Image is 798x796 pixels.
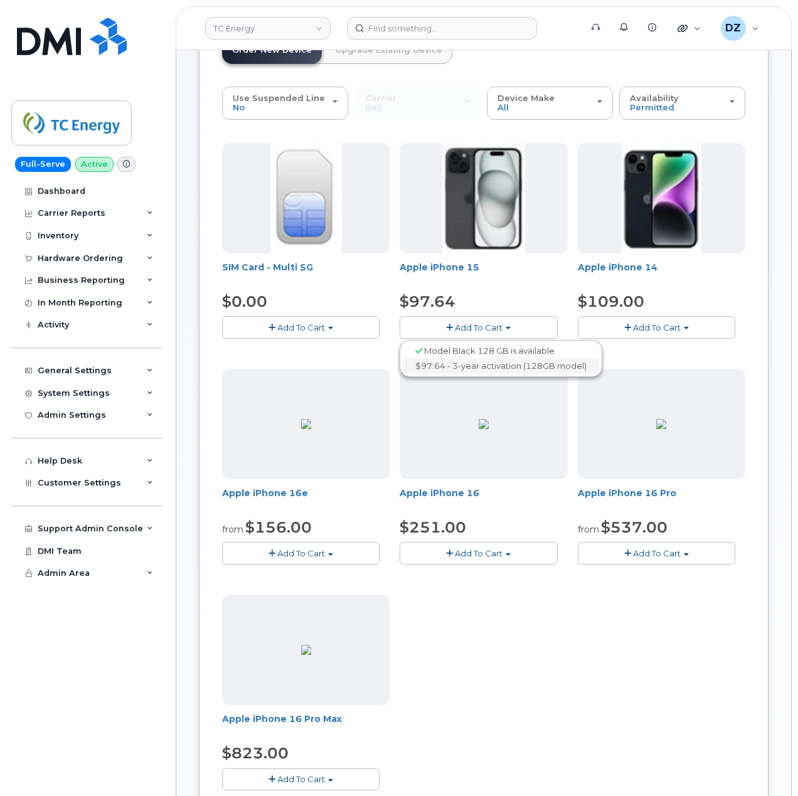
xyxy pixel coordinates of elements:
[222,542,380,564] button: Add To Cart
[222,292,267,310] span: $0.00
[400,487,567,512] div: Apple iPhone 16
[712,16,768,41] div: Devon Zellars
[633,548,681,558] span: Add To Cart
[400,316,557,338] button: Add To Cart
[222,316,380,338] button: Add To Cart
[326,36,452,64] a: Upgrade Existing Device
[442,143,526,253] img: iphone15.jpg
[578,261,745,286] div: Apple iPhone 14
[630,102,674,112] span: Permitted
[578,487,676,499] a: Apple iPhone 16 Pro
[622,143,702,253] img: iphone14.jpg
[277,322,325,332] span: Add To Cart
[669,16,710,41] div: Quicklinks
[245,518,312,536] span: $156.00
[222,36,322,64] a: Order New Device
[400,262,479,273] a: Apple iPhone 15
[233,102,245,112] span: No
[277,774,325,784] span: Add To Cart
[222,713,342,724] a: Apple iPhone 16 Pro Max
[400,518,466,536] span: $251.00
[222,87,348,119] button: Use Suspended Line No
[400,261,567,286] div: Apple iPhone 15
[578,262,657,273] a: Apple iPhone 14
[270,143,342,253] img: 00D627D4-43E9-49B7-A367-2C99342E128C.jpg
[743,741,789,787] iframe: Messenger Launcher
[633,322,681,332] span: Add To Cart
[578,292,644,310] span: $109.00
[403,358,599,374] a: $97.64 - 3-year activation (128GB model)
[222,744,289,762] span: $823.00
[301,645,311,655] img: 73A59963-EFD8-4598-881B-B96537DCB850.png
[222,487,390,512] div: Apple iPhone 16e
[205,17,331,40] a: TC Energy
[497,102,509,112] span: All
[400,487,479,499] a: Apple iPhone 16
[222,261,390,286] div: SIM Card - Multi 5G
[347,17,537,40] input: Find something...
[630,93,679,103] span: Availability
[400,542,557,564] button: Add To Cart
[578,487,745,512] div: Apple iPhone 16 Pro
[424,346,555,356] span: Model Black 128 GB is available
[578,542,735,564] button: Add To Cart
[487,87,613,119] button: Device Make All
[222,768,380,790] button: Add To Cart
[455,548,503,558] span: Add To Cart
[479,419,489,429] img: 1AD8B381-DE28-42E7-8D9B-FF8D21CC6502.png
[455,322,503,332] span: Add To Cart
[222,713,390,738] div: Apple iPhone 16 Pro Max
[222,262,313,273] a: SIM Card - Multi 5G
[497,93,555,103] span: Device Make
[277,548,325,558] span: Add To Cart
[400,292,455,310] span: $97.64
[233,93,325,103] span: Use Suspended Line
[578,316,735,338] button: Add To Cart
[725,21,741,36] span: DZ
[619,87,745,119] button: Availability Permitted
[601,518,668,536] span: $537.00
[222,524,243,535] small: from
[656,419,666,429] img: CF3D4CB1-4C2B-41DB-9064-0F6C383BB129.png
[222,487,308,499] a: Apple iPhone 16e
[578,524,599,535] small: from
[301,419,311,429] img: BB80DA02-9C0E-4782-AB1B-B1D93CAC2204.png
